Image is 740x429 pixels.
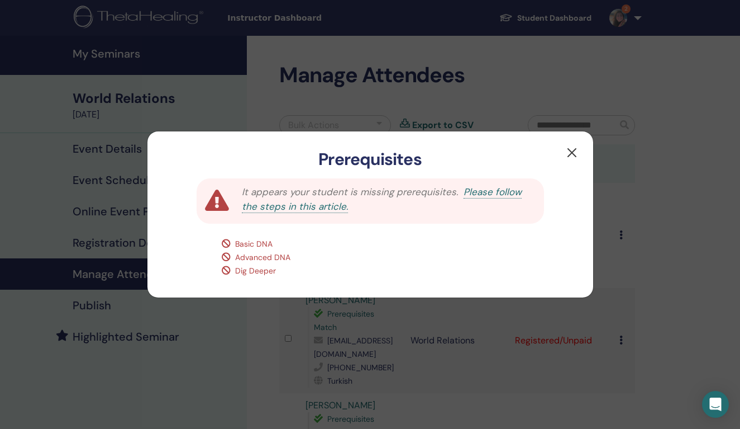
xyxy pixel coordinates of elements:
span: Basic DNA [235,239,273,249]
span: Advanced DNA [235,252,290,262]
a: Please follow the steps in this article. [242,186,522,213]
span: It appears your student is missing prerequisites. [242,186,458,198]
span: Dig Deeper [235,266,276,276]
h3: Prerequisites [165,149,575,169]
div: Open Intercom Messenger [702,391,729,418]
